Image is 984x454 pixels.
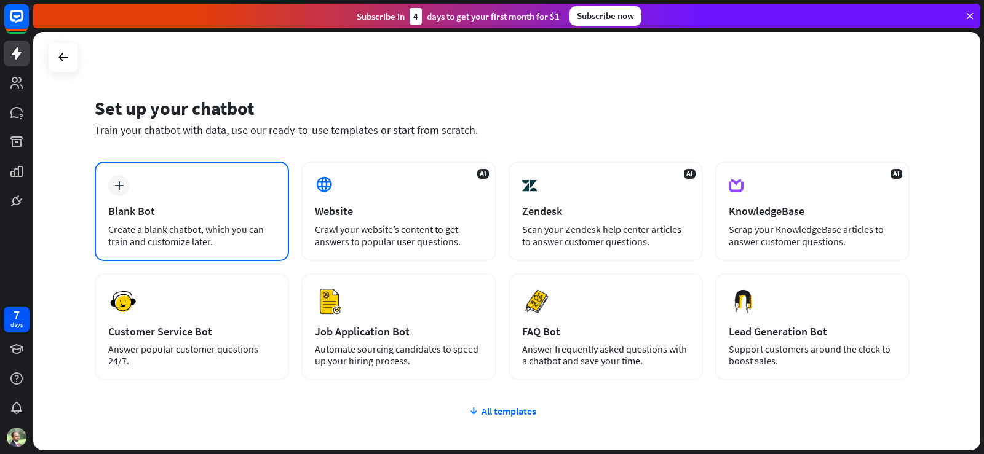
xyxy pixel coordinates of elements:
[108,343,276,367] div: Answer popular customer questions 24/7.
[522,343,689,367] div: Answer frequently asked questions with a chatbot and save your time.
[114,181,124,190] i: plus
[108,223,276,248] div: Create a blank chatbot, which you can train and customize later.
[108,204,276,218] div: Blank Bot
[315,223,482,248] div: Crawl your website’s content to get answers to popular user questions.
[410,8,422,25] div: 4
[569,6,641,26] div: Subscribe now
[315,324,482,339] div: Job Application Bot
[522,324,689,339] div: FAQ Bot
[14,310,20,321] div: 7
[315,204,482,218] div: Website
[108,324,276,339] div: Customer Service Bot
[891,169,902,179] span: AI
[729,324,896,339] div: Lead Generation Bot
[357,8,560,25] div: Subscribe in days to get your first month for $1
[10,321,23,329] div: days
[729,223,896,248] div: Scrap your KnowledgeBase articles to answer customer questions.
[522,223,689,248] div: Scan your Zendesk help center articles to answer customer questions.
[729,204,896,218] div: KnowledgeBase
[684,169,696,179] span: AI
[315,343,482,367] div: Automate sourcing candidates to speed up your hiring process.
[10,5,47,42] button: Open LiveChat chat widget
[95,405,910,417] div: All templates
[95,123,910,137] div: Train your chatbot with data, use our ready-to-use templates or start from scratch.
[95,96,910,120] div: Set up your chatbot
[522,204,689,218] div: Zendesk
[477,169,489,179] span: AI
[729,343,896,367] div: Support customers around the clock to boost sales.
[4,307,30,332] a: 7 days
